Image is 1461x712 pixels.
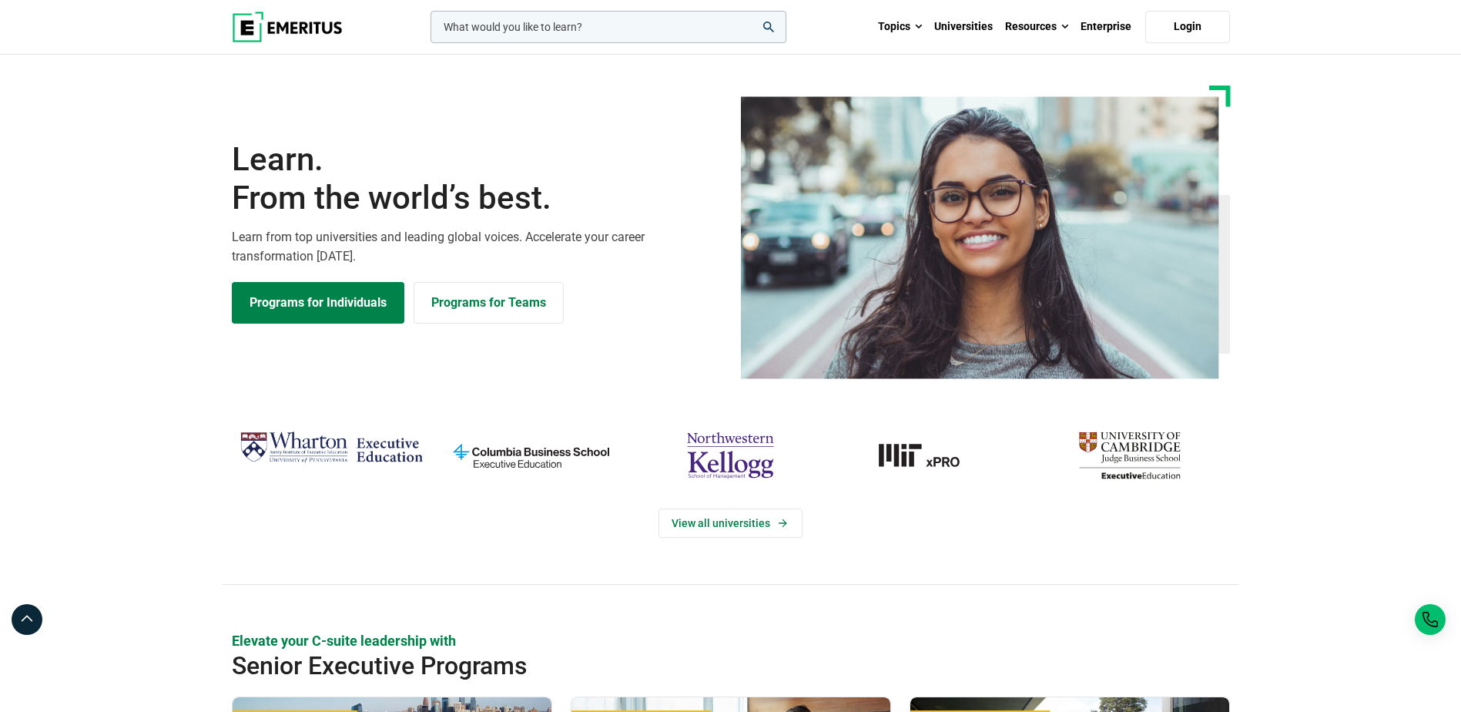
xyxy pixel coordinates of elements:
h2: Senior Executive Programs [232,650,1130,681]
img: Wharton Executive Education [240,425,424,471]
span: From the world’s best. [232,179,722,217]
img: MIT xPRO [838,425,1022,485]
input: woocommerce-product-search-field-0 [431,11,786,43]
img: northwestern-kellogg [638,425,823,485]
img: columbia-business-school [439,425,623,485]
h1: Learn. [232,140,722,218]
img: cambridge-judge-business-school [1037,425,1221,485]
p: Learn from top universities and leading global voices. Accelerate your career transformation [DATE]. [232,227,722,267]
img: Learn from the world's best [741,96,1219,379]
p: Elevate your C-suite leadership with [232,631,1230,650]
a: Explore Programs [232,282,404,324]
a: Login [1145,11,1230,43]
a: MIT-xPRO [838,425,1022,485]
a: Explore for Business [414,282,564,324]
a: View Universities [658,509,803,538]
